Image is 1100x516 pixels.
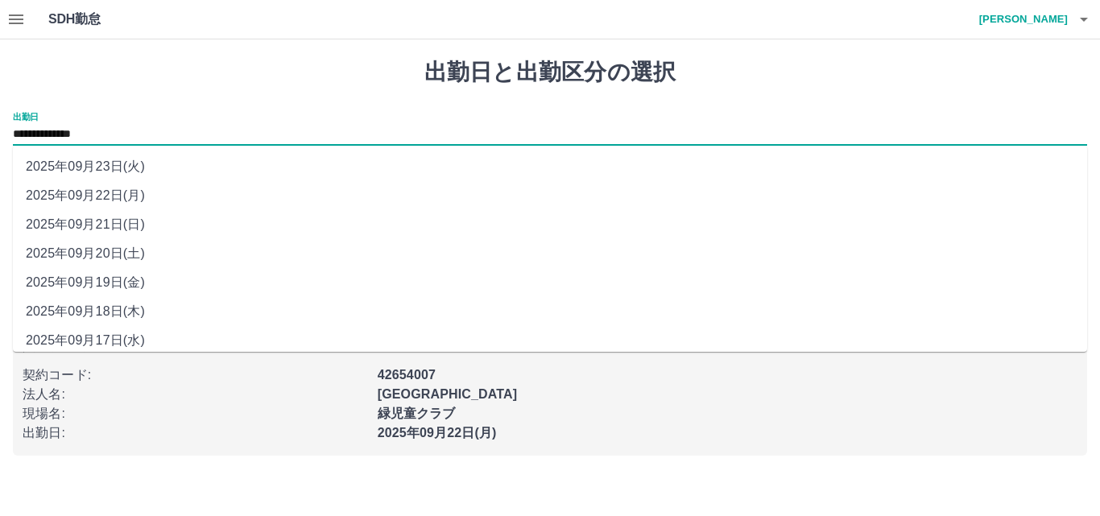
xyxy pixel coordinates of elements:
li: 2025年09月17日(水) [13,326,1087,355]
li: 2025年09月23日(火) [13,152,1087,181]
b: 42654007 [378,368,436,382]
li: 2025年09月20日(土) [13,239,1087,268]
p: 出勤日 : [23,423,368,443]
p: 契約コード : [23,365,368,385]
b: 緑児童クラブ [378,407,456,420]
li: 2025年09月22日(月) [13,181,1087,210]
li: 2025年09月21日(日) [13,210,1087,239]
p: 現場名 : [23,404,368,423]
label: 出勤日 [13,110,39,122]
h1: 出勤日と出勤区分の選択 [13,59,1087,86]
li: 2025年09月18日(木) [13,297,1087,326]
b: [GEOGRAPHIC_DATA] [378,387,518,401]
p: 法人名 : [23,385,368,404]
li: 2025年09月19日(金) [13,268,1087,297]
b: 2025年09月22日(月) [378,426,497,440]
